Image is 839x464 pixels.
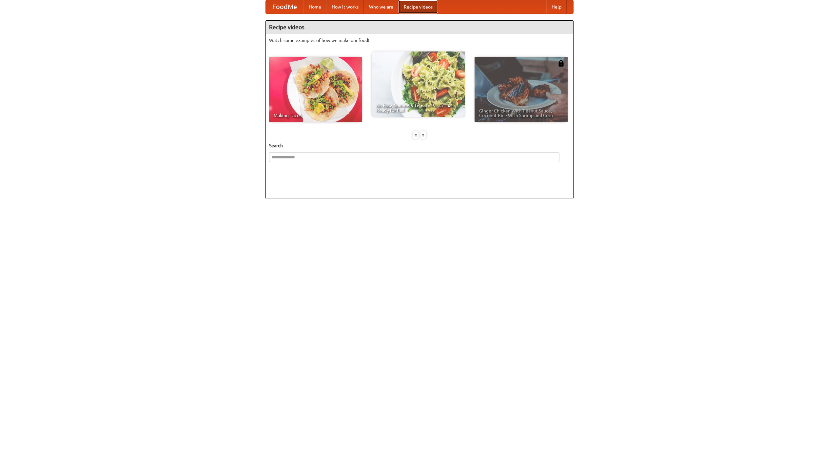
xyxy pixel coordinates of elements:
span: An Easy, Summery Tomato Pasta That's Ready for Fall [376,103,460,112]
h4: Recipe videos [266,21,573,34]
span: Making Tacos [274,113,358,118]
a: How it works [326,0,364,13]
a: Making Tacos [269,57,362,122]
a: Home [303,0,326,13]
a: FoodMe [266,0,303,13]
a: Recipe videos [399,0,438,13]
a: Who we are [364,0,399,13]
img: 483408.png [558,60,564,67]
h5: Search [269,142,570,149]
div: » [420,131,426,139]
a: An Easy, Summery Tomato Pasta That's Ready for Fall [372,51,465,117]
p: Watch some examples of how we make our food! [269,37,570,44]
a: Help [546,0,567,13]
div: « [413,131,419,139]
